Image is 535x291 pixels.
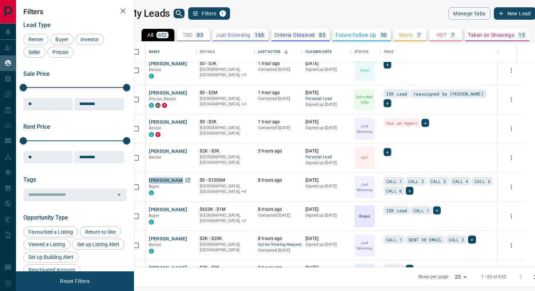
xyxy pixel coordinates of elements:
button: [PERSON_NAME] [149,265,187,272]
div: 25 [452,272,469,282]
h2: Filters [23,7,127,16]
div: + [433,206,441,214]
h1: My Leads [128,8,170,19]
p: 15 [519,32,525,38]
p: 1–25 of 652 [481,274,506,280]
p: Just Browsing [355,182,374,193]
p: Client [360,67,369,73]
span: Sale Price [23,70,50,77]
p: TBD [183,32,193,38]
p: [GEOGRAPHIC_DATA], [GEOGRAPHIC_DATA] [200,242,251,253]
div: Status [354,42,368,62]
button: Sort [281,47,291,57]
span: Seller [26,49,43,55]
span: Personal Lead [305,154,347,160]
span: reassigned by [PERSON_NAME] [413,90,483,97]
span: Set up Building Alert [26,254,76,260]
button: [PERSON_NAME] [149,177,187,184]
p: 652 [158,32,167,38]
p: $3K - $3K [200,265,251,271]
p: [GEOGRAPHIC_DATA], [GEOGRAPHIC_DATA] [200,154,251,166]
span: Renter [149,126,161,131]
span: + [408,265,411,272]
div: condos.ca [149,190,154,195]
div: Claimed Date [302,42,351,62]
div: + [384,99,391,107]
span: Buyer [149,213,159,218]
div: Details [200,42,215,62]
button: more [506,211,517,222]
p: Signed up [DATE] [305,242,347,248]
button: more [506,123,517,134]
span: Return to Site [83,229,118,235]
div: Tags [384,42,393,62]
div: Name [145,42,196,62]
div: mrloft.ca [155,103,160,108]
p: 9 hours ago [258,265,298,271]
div: condos.ca [149,103,154,108]
div: + [406,265,413,273]
p: Signed up [DATE] [305,183,347,189]
div: Return to Site [80,226,121,237]
span: Reactivated Account [26,267,78,273]
a: Open in New Tab [183,175,193,185]
span: Tags [23,176,36,183]
div: Status [351,42,380,62]
p: 85 [319,32,325,38]
span: CALL 3 [431,178,446,185]
p: [DATE] [305,90,347,96]
span: CALL 1 [386,236,402,243]
span: CALL 2 [408,178,424,185]
span: Rent Price [23,123,50,130]
button: more [506,182,517,193]
p: HOT [436,32,447,38]
p: 3 hours ago [258,148,298,154]
span: + [386,61,389,68]
button: more [506,240,517,251]
p: [DATE] [305,119,347,125]
p: Contacted [DATE] [258,96,298,102]
div: property.ca [155,132,160,137]
p: [DATE] [305,265,347,271]
div: Favourited a Listing [23,226,78,237]
p: Submitted Offer [355,94,374,105]
span: Viewed a Listing [26,241,68,247]
div: condos.ca [149,74,154,79]
span: Set up Listing Alert [75,241,122,247]
button: [PERSON_NAME] [149,119,187,126]
span: Personal Lead [305,96,347,102]
p: Signed up [DATE] [305,67,347,73]
div: + [421,119,429,127]
div: Buyer [50,34,74,45]
span: CALL 5 [475,178,490,185]
button: [PERSON_NAME] [149,206,187,213]
p: Midtown | Central, Toronto [200,213,251,224]
p: Bogus [359,213,370,219]
p: $0 - $1000M [200,177,251,183]
span: + [436,207,438,214]
p: Signed up [DATE] [305,102,347,108]
p: Contacted [DATE] [258,248,298,253]
span: + [386,100,389,107]
span: Renter [149,155,161,160]
div: condos.ca [149,220,154,225]
p: Future Follow Up [336,32,376,38]
span: 1 [220,11,225,16]
div: Renter [23,34,48,45]
p: 8 hours ago [258,206,298,213]
span: Renter [26,36,46,42]
div: Precon [47,47,74,58]
p: West End, Midtown | Central, Toronto [200,67,251,78]
span: + [471,236,473,243]
p: 83 [197,32,203,38]
div: condos.ca [149,249,154,254]
span: CALL 1 [386,265,402,272]
span: Opportunity Type [23,214,68,221]
p: 1 hour ago [258,90,298,96]
span: Has an Agent [386,119,417,127]
p: [DATE] [305,148,347,154]
p: $650K - $1M [200,206,251,213]
button: [PERSON_NAME] [149,236,187,242]
div: property.ca [162,103,167,108]
button: [PERSON_NAME] [149,148,187,155]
